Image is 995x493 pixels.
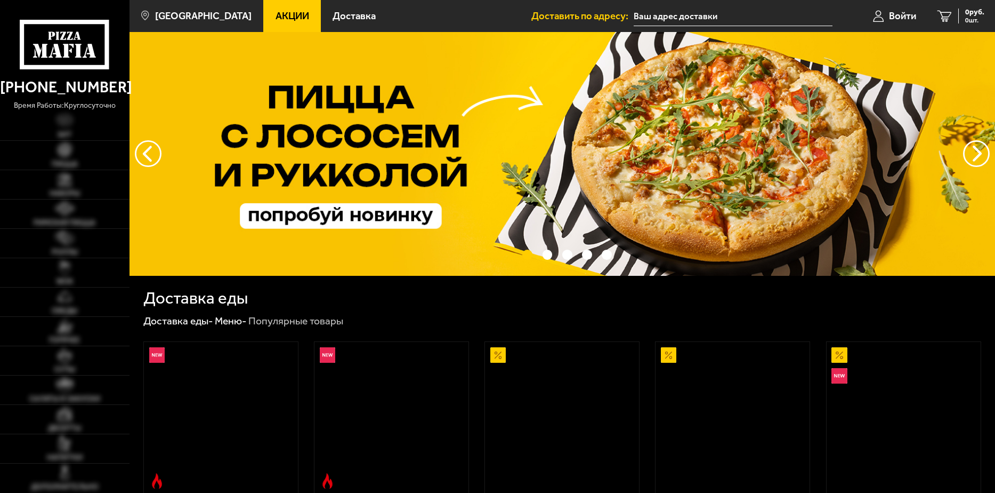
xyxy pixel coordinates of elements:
img: Новинка [149,347,165,363]
span: Десерты [48,425,81,432]
span: Акции [276,11,309,21]
span: Салаты и закуски [29,395,100,403]
span: WOK [56,278,73,285]
img: Острое блюдо [320,473,335,489]
img: Акционный [831,347,847,363]
span: Войти [889,11,916,21]
img: Акционный [661,347,676,363]
button: точки переключения [602,250,612,260]
a: Доставка еды- [143,315,213,327]
span: Горячее [49,337,80,344]
span: Пицца [52,161,78,168]
h1: Доставка еды [143,290,248,306]
span: Напитки [47,454,83,462]
span: Наборы [50,190,80,197]
span: Римская пицца [34,219,95,227]
span: Доставить по адресу: [531,11,634,21]
button: точки переключения [582,250,592,260]
div: Популярные товары [248,314,343,328]
button: точки переключения [543,250,553,260]
span: 0 руб. [965,9,984,16]
button: точки переключения [522,250,532,260]
input: Ваш адрес доставки [634,6,832,26]
span: Супы [54,366,75,373]
button: предыдущий [963,140,990,167]
span: [GEOGRAPHIC_DATA] [155,11,252,21]
img: Новинка [320,347,335,363]
span: Хит [58,131,72,139]
img: Акционный [490,347,506,363]
button: точки переключения [562,250,572,260]
span: Обеды [52,307,77,315]
button: следующий [135,140,161,167]
img: Новинка [831,368,847,384]
span: Дополнительно [31,483,99,491]
a: Меню- [215,315,247,327]
span: 0 шт. [965,17,984,23]
span: Доставка [333,11,376,21]
img: Острое блюдо [149,473,165,489]
span: Роллы [52,249,78,256]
